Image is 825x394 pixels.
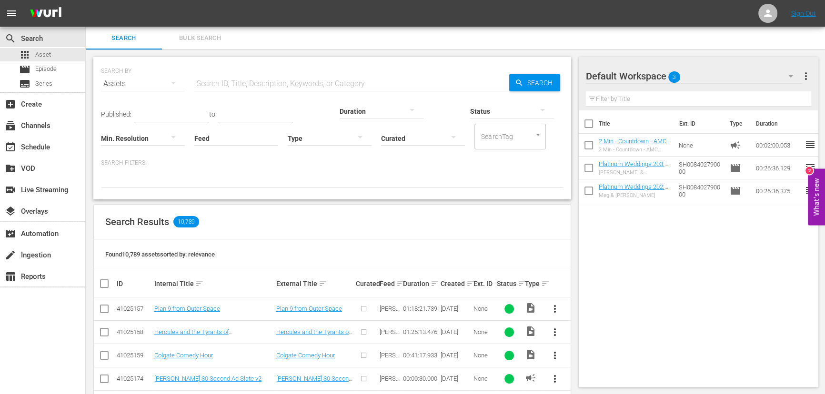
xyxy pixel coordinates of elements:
div: 2 Min - Countdown - AMC Showcase - 2021 [599,147,671,153]
span: sort [431,279,439,288]
span: more_vert [549,303,561,315]
span: Search [523,74,560,91]
span: Episode [19,64,30,75]
span: Live Streaming [5,184,16,196]
span: reorder [804,185,815,196]
div: Internal Title [154,278,273,289]
button: Open [533,130,543,139]
a: Plan 9 from Outer Space [276,305,342,312]
a: Platinum Weddings 203: [PERSON_NAME] & [PERSON_NAME] [599,160,668,182]
th: Ext. ID [674,110,724,137]
div: 41025158 [117,328,151,335]
th: Duration [750,110,807,137]
th: Type [724,110,750,137]
div: None [473,305,494,312]
div: Feed [380,278,400,289]
span: reorder [804,162,815,173]
button: more_vert [543,297,566,320]
div: [DATE] [441,375,471,382]
td: SH008402790000 [675,179,725,202]
a: Hercules and the Tyrants of [GEOGRAPHIC_DATA] [276,328,352,343]
span: Search Results [105,216,169,227]
div: [DATE] [441,305,471,312]
div: 41025159 [117,352,151,359]
span: more_vert [549,326,561,338]
a: Colgate Comedy Hour [276,352,335,359]
td: 00:02:00.053 [752,134,804,157]
div: Default Workspace [586,63,803,89]
span: Search [5,33,16,44]
div: None [473,375,494,382]
button: Open Feedback Widget [808,169,825,226]
span: Create [5,98,16,110]
span: reorder [804,139,815,150]
a: [PERSON_NAME] 30 Second Ad Slate v2 [276,375,352,389]
span: Found 10,789 assets sorted by: relevance [105,251,215,258]
span: 10,789 [173,216,199,227]
th: Title [599,110,674,137]
div: ID [117,280,151,287]
span: sort [319,279,327,288]
div: 41025174 [117,375,151,382]
div: 00:41:17.933 [403,352,438,359]
div: Status [497,278,522,289]
td: None [675,134,725,157]
a: Hercules and the Tyrants of [GEOGRAPHIC_DATA] [154,328,232,343]
td: SH008402790000 [675,157,725,179]
span: menu [6,8,17,19]
span: sort [466,279,475,288]
div: 41025157 [117,305,151,312]
div: 2 [805,167,813,175]
span: Series [35,79,52,89]
span: Ingestion [5,249,16,261]
span: sort [541,279,550,288]
a: Platinum Weddings 202: [PERSON_NAME] & [PERSON_NAME] [599,183,668,205]
span: AD [525,372,536,384]
span: sort [195,279,204,288]
span: more_vert [800,70,811,82]
div: Assets [101,70,185,97]
div: 00:00:30.000 [403,375,438,382]
div: Curated [356,280,376,287]
div: None [473,328,494,335]
span: to [209,110,215,118]
a: Plan 9 from Outer Space [154,305,220,312]
span: Bulk Search [168,33,232,44]
span: Search [91,33,156,44]
div: Ext. ID [473,280,494,287]
span: Episode [35,64,57,74]
span: VOD [5,163,16,174]
span: Series [19,78,30,89]
button: more_vert [543,321,566,344]
td: 00:26:36.129 [752,157,804,179]
button: Search [509,74,560,91]
p: Search Filters: [101,159,563,167]
a: 2 Min - Countdown - AMC Showcase - 2021 [599,138,670,152]
div: [PERSON_NAME] & [PERSON_NAME] [599,169,671,176]
div: [DATE] [441,352,471,359]
button: more_vert [543,367,566,390]
a: Colgate Comedy Hour [154,352,213,359]
div: 01:25:13.476 [403,328,438,335]
span: Video [525,325,536,337]
div: [DATE] [441,328,471,335]
span: Schedule [5,141,16,153]
span: Published: [101,110,131,118]
span: Video [525,302,536,314]
img: ans4CAIJ8jUAAAAAAAAAAAAAAAAAAAAAAAAgQb4GAAAAAAAAAAAAAAAAAAAAAAAAJMjXAAAAAAAAAAAAAAAAAAAAAAAAgAT5G... [23,2,69,25]
div: External Title [276,278,353,289]
span: sort [396,279,405,288]
span: Episode [729,185,741,197]
span: Channels [5,120,16,131]
span: [PERSON_NAME] AMC Demo v2 [380,352,400,387]
span: Asset [19,49,30,60]
span: Ad [729,139,741,151]
span: sort [518,279,526,288]
span: more_vert [549,350,561,361]
span: Asset [35,50,51,59]
button: more_vert [543,344,566,367]
span: Reports [5,271,16,282]
span: more_vert [549,373,561,384]
span: 3 [668,67,680,87]
div: None [473,352,494,359]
